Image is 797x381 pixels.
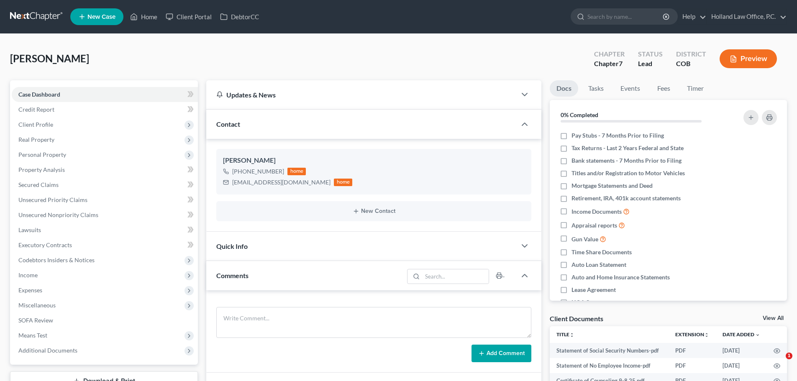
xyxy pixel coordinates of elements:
div: home [287,168,306,175]
a: Events [614,80,647,97]
a: Holland Law Office, P.C. [707,9,787,24]
i: unfold_more [569,332,574,338]
a: Tasks [582,80,610,97]
a: Timer [680,80,710,97]
div: [PHONE_NUMBER] [232,167,284,176]
span: Comments [216,271,249,279]
span: Lawsuits [18,226,41,233]
div: Lead [638,59,663,69]
span: Property Analysis [18,166,65,173]
input: Search by name... [587,9,664,24]
span: Lease Agreement [571,286,616,294]
span: Income [18,271,38,279]
a: Property Analysis [12,162,198,177]
a: Fees [650,80,677,97]
a: Extensionunfold_more [675,331,709,338]
button: Preview [720,49,777,68]
a: Unsecured Nonpriority Claims [12,207,198,222]
span: Personal Property [18,151,66,158]
span: Contact [216,120,240,128]
i: unfold_more [704,332,709,338]
td: PDF [669,343,716,358]
a: View All [763,315,784,321]
span: Quick Info [216,242,248,250]
a: Docs [550,80,578,97]
a: SOFA Review [12,313,198,328]
i: expand_more [755,332,760,338]
div: [EMAIL_ADDRESS][DOMAIN_NAME] [232,178,331,187]
a: Date Added expand_more [723,331,760,338]
span: Miscellaneous [18,302,56,309]
div: Status [638,49,663,59]
a: Lawsuits [12,222,198,238]
span: HOA Statement [571,298,613,307]
div: Updates & News [216,90,506,99]
td: [DATE] [716,343,767,358]
div: Chapter [594,59,625,69]
span: New Case [87,14,115,20]
a: Unsecured Priority Claims [12,192,198,207]
span: Unsecured Priority Claims [18,196,87,203]
span: Gun Value [571,235,598,243]
a: Titleunfold_more [556,331,574,338]
span: Real Property [18,136,54,143]
span: Income Documents [571,207,622,216]
span: Client Profile [18,121,53,128]
span: Case Dashboard [18,91,60,98]
span: Titles and/or Registration to Motor Vehicles [571,169,685,177]
span: 1 [786,353,792,359]
button: New Contact [223,208,525,215]
span: Tax Returns - Last 2 Years Federal and State [571,144,684,152]
td: PDF [669,358,716,373]
span: Codebtors Insiders & Notices [18,256,95,263]
button: Add Comment [472,345,531,362]
div: [PERSON_NAME] [223,156,525,166]
span: Additional Documents [18,347,77,354]
span: Executory Contracts [18,241,72,248]
div: District [676,49,706,59]
a: Secured Claims [12,177,198,192]
a: DebtorCC [216,9,263,24]
td: [DATE] [716,358,767,373]
span: Unsecured Nonpriority Claims [18,211,98,218]
div: COB [676,59,706,69]
span: Secured Claims [18,181,59,188]
a: Client Portal [161,9,216,24]
a: Help [678,9,706,24]
span: Time Share Documents [571,248,632,256]
span: 7 [619,59,623,67]
span: Credit Report [18,106,54,113]
td: Statement of Social Security Numbers-pdf [550,343,669,358]
span: Auto and Home Insurance Statements [571,273,670,281]
span: [PERSON_NAME] [10,52,89,64]
a: Executory Contracts [12,238,198,253]
div: Client Documents [550,314,603,323]
span: Auto Loan Statement [571,261,626,269]
span: Expenses [18,286,42,294]
span: Bank statements - 7 Months Prior to Filing [571,156,682,165]
span: Means Test [18,332,47,339]
input: Search... [423,269,489,284]
a: Credit Report [12,102,198,117]
iframe: Intercom live chat [769,353,789,373]
div: Chapter [594,49,625,59]
span: SOFA Review [18,317,53,324]
td: Statement of No Employee Income-pdf [550,358,669,373]
strong: 0% Completed [561,111,598,118]
a: Case Dashboard [12,87,198,102]
span: Pay Stubs - 7 Months Prior to Filing [571,131,664,140]
span: Mortgage Statements and Deed [571,182,653,190]
span: Retirement, IRA, 401k account statements [571,194,681,202]
div: home [334,179,352,186]
span: Appraisal reports [571,221,617,230]
a: Home [126,9,161,24]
